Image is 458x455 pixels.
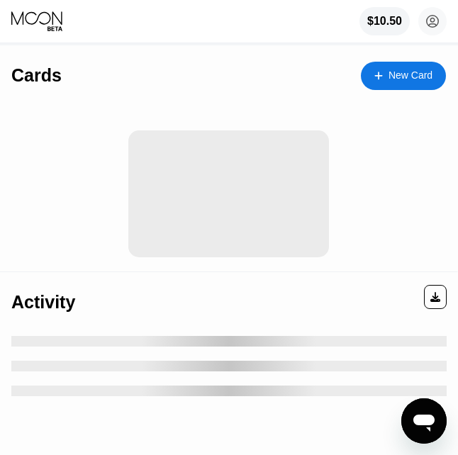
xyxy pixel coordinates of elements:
iframe: 메시징 창을 시작하는 버튼 [401,398,447,444]
div: $10.50 [359,7,410,35]
div: New Card [389,69,432,82]
div: Cards [11,65,62,86]
div: Activity [11,292,75,313]
div: $10.50 [367,15,402,28]
div: New Card [361,62,446,90]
